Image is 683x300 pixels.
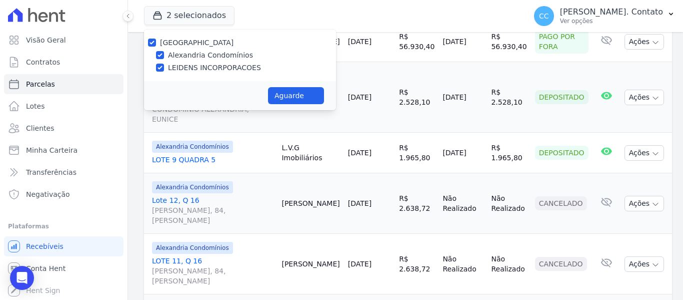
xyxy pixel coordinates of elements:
[395,173,438,234] td: R$ 2.638,72
[624,90,664,105] button: Ações
[152,205,273,225] span: [PERSON_NAME], 84, [PERSON_NAME]
[348,260,371,268] a: [DATE]
[4,52,123,72] a: Contratos
[26,167,76,177] span: Transferências
[26,35,66,45] span: Visão Geral
[395,234,438,294] td: R$ 2.638,72
[395,133,438,173] td: R$ 1.965,80
[8,220,119,232] div: Plataformas
[438,133,487,173] td: [DATE]
[152,242,233,254] span: Alexandria Condomínios
[152,256,273,286] a: LOTE 11, Q 16[PERSON_NAME], 84, [PERSON_NAME]
[152,181,233,193] span: Alexandria Condomínios
[4,118,123,138] a: Clientes
[438,173,487,234] td: Não Realizado
[348,199,371,207] a: [DATE]
[539,13,549,20] span: CC
[26,123,54,133] span: Clientes
[487,173,530,234] td: Não Realizado
[152,141,233,153] span: Alexandria Condomínios
[26,189,70,199] span: Negativação
[10,266,34,290] div: Open Intercom Messenger
[526,2,683,30] button: CC [PERSON_NAME]. Contato Ver opções
[4,184,123,204] a: Negativação
[624,196,664,211] button: Ações
[535,196,587,210] div: Cancelado
[487,62,530,133] td: R$ 2.528,10
[535,257,587,271] div: Cancelado
[4,162,123,182] a: Transferências
[395,62,438,133] td: R$ 2.528,10
[26,145,77,155] span: Minha Carteira
[348,38,371,46] a: [DATE]
[26,57,60,67] span: Contratos
[26,101,45,111] span: Lotes
[277,234,343,294] td: [PERSON_NAME]
[268,87,324,104] button: Aguarde
[26,79,55,89] span: Parcelas
[487,22,530,62] td: R$ 56.930,40
[4,30,123,50] a: Visão Geral
[4,258,123,278] a: Conta Hent
[535,146,588,160] div: Depositado
[26,263,65,273] span: Conta Hent
[144,6,234,25] button: 2 selecionados
[4,96,123,116] a: Lotes
[487,133,530,173] td: R$ 1.965,80
[624,34,664,50] button: Ações
[4,236,123,256] a: Recebíveis
[152,155,273,165] a: LOTE 9 QUADRA 5
[168,63,261,73] label: LEIDENS INCORPORACOES
[395,22,438,62] td: R$ 56.930,40
[560,7,663,17] p: [PERSON_NAME]. Contato
[348,93,371,101] a: [DATE]
[535,90,588,104] div: Depositado
[624,145,664,161] button: Ações
[26,241,63,251] span: Recebíveis
[168,50,253,61] label: Alexandria Condomínios
[487,234,530,294] td: Não Realizado
[4,140,123,160] a: Minha Carteira
[438,22,487,62] td: [DATE]
[152,195,273,225] a: Lote 12, Q 16[PERSON_NAME], 84, [PERSON_NAME]
[277,133,343,173] td: L.V.G Imobiliários
[624,256,664,272] button: Ações
[438,62,487,133] td: [DATE]
[348,149,371,157] a: [DATE]
[4,74,123,94] a: Parcelas
[152,266,273,286] span: [PERSON_NAME], 84, [PERSON_NAME]
[277,173,343,234] td: [PERSON_NAME]
[160,39,233,47] label: [GEOGRAPHIC_DATA]
[438,234,487,294] td: Não Realizado
[535,30,588,54] div: Pago por fora
[560,17,663,25] p: Ver opções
